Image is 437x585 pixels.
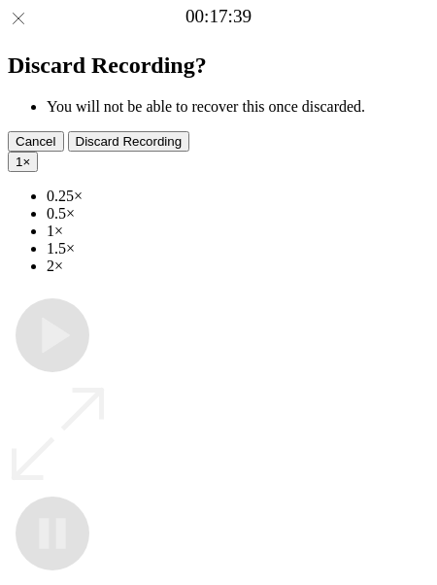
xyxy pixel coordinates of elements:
[47,240,429,258] li: 1.5×
[16,155,22,169] span: 1
[8,152,38,172] button: 1×
[185,6,252,27] a: 00:17:39
[47,223,429,240] li: 1×
[8,52,429,79] h2: Discard Recording?
[47,258,429,275] li: 2×
[8,131,64,152] button: Cancel
[68,131,190,152] button: Discard Recording
[47,205,429,223] li: 0.5×
[47,98,429,116] li: You will not be able to recover this once discarded.
[47,188,429,205] li: 0.25×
